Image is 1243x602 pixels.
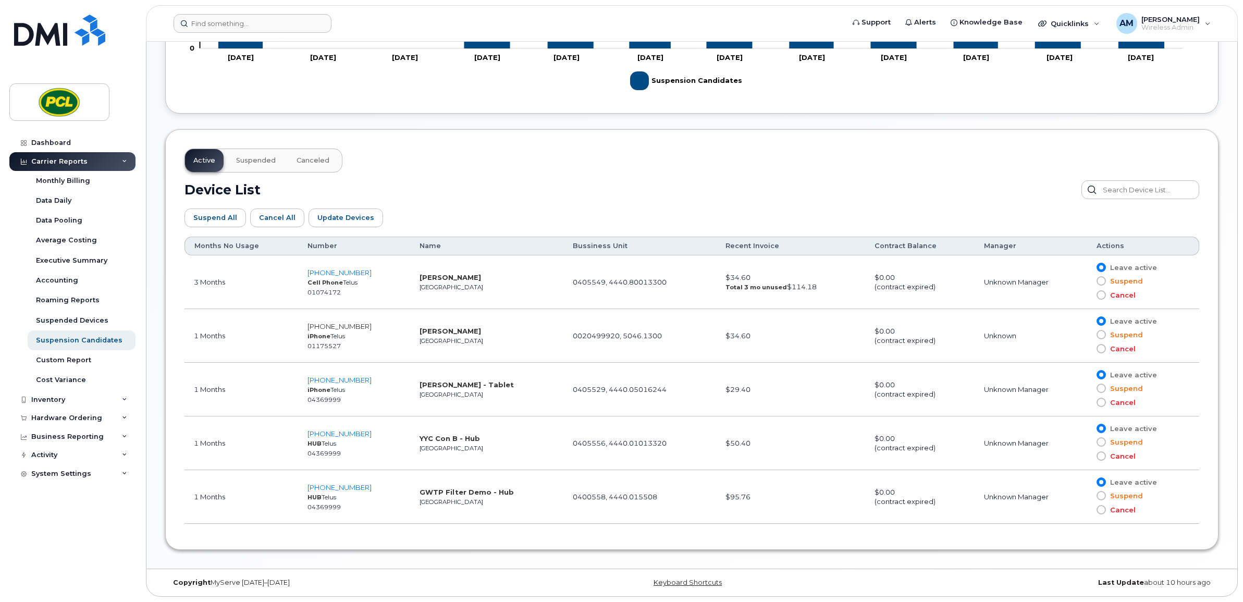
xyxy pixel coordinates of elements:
[1106,330,1143,340] span: Suspend
[875,282,936,291] span: (contract expired)
[865,416,975,470] td: $0.00
[228,53,254,62] tspan: [DATE]
[865,255,975,309] td: $0.00
[975,416,1088,470] td: Unknown Manager
[307,333,330,340] strong: iPhone
[1098,579,1144,586] strong: Last Update
[975,255,1088,309] td: Unknown Manager
[173,579,211,586] strong: Copyright
[963,53,989,62] tspan: [DATE]
[317,213,374,223] span: Update Devices
[1106,451,1136,461] span: Cancel
[1106,491,1143,501] span: Suspend
[184,208,246,227] button: Suspend All
[975,470,1088,524] td: Unknown Manager
[799,53,825,62] tspan: [DATE]
[943,12,1030,33] a: Knowledge Base
[250,208,304,227] button: Cancel All
[563,255,716,309] td: 0405549, 4440.80013300
[862,17,891,28] span: Support
[307,279,343,286] strong: Cell Phone
[716,416,865,470] td: $50.40
[307,440,322,447] strong: HUB
[1106,276,1143,286] span: Suspend
[1106,384,1143,394] span: Suspend
[420,337,483,345] small: [GEOGRAPHIC_DATA]
[307,386,345,403] small: Telus 04369999
[1106,477,1157,487] span: Leave active
[474,53,500,62] tspan: [DATE]
[420,273,481,281] strong: [PERSON_NAME]
[630,67,742,94] g: Legend
[630,67,742,94] g: Suspension Candidates
[716,470,865,524] td: $95.76
[307,268,372,277] a: [PHONE_NUMBER]
[563,416,716,470] td: 0405556, 4440.01013320
[307,322,372,330] a: [PHONE_NUMBER]
[1106,316,1157,326] span: Leave active
[307,440,341,457] small: Telus 04369999
[1106,437,1143,447] span: Suspend
[875,444,936,452] span: (contract expired)
[184,470,298,524] td: 1 Months
[1106,398,1136,408] span: Cancel
[184,363,298,416] td: 1 Months
[420,488,514,496] strong: GWTP Filter Demo - Hub
[875,390,936,398] span: (contract expired)
[1087,237,1199,255] th: Actions
[420,434,480,443] strong: YYC Con B - Hub
[914,17,936,28] span: Alerts
[1106,344,1136,354] span: Cancel
[1106,263,1157,273] span: Leave active
[1081,180,1199,199] input: Search Device List...
[1106,505,1136,515] span: Cancel
[654,579,722,586] a: Keyboard Shortcuts
[307,376,372,384] a: [PHONE_NUMBER]
[717,53,743,62] tspan: [DATE]
[1109,13,1218,34] div: Ajay Meena
[1106,370,1157,380] span: Leave active
[563,237,716,255] th: Bussiness Unit
[875,497,936,506] span: (contract expired)
[975,309,1088,363] td: Unknown
[865,309,975,363] td: $0.00
[184,309,298,363] td: 1 Months
[184,182,261,198] h2: Device List
[297,156,329,165] span: Canceled
[259,213,296,223] span: Cancel All
[309,208,383,227] button: Update Devices
[865,470,975,524] td: $0.00
[184,237,298,255] th: Months No Usage
[725,284,787,291] strong: Total 3 mo unused
[307,483,372,492] a: [PHONE_NUMBER]
[865,237,975,255] th: Contract Balance
[307,279,358,296] small: Telus 01074172
[959,17,1023,28] span: Knowledge Base
[1141,15,1200,23] span: [PERSON_NAME]
[236,156,276,165] span: Suspended
[307,429,372,438] a: [PHONE_NUMBER]
[307,386,330,394] strong: iPhone
[420,498,483,506] small: [GEOGRAPHIC_DATA]
[420,391,483,398] small: [GEOGRAPHIC_DATA]
[1106,424,1157,434] span: Leave active
[975,363,1088,416] td: Unknown Manager
[1047,53,1073,62] tspan: [DATE]
[184,255,298,309] td: 3 Months
[420,445,483,452] small: [GEOGRAPHIC_DATA]
[975,237,1088,255] th: Manager
[716,363,865,416] td: $29.40
[307,494,341,511] small: Telus 04369999
[865,363,975,416] td: $0.00
[307,333,345,350] small: Telus 01175527
[716,309,865,363] td: $34.60
[875,336,936,345] span: (contract expired)
[1051,19,1089,28] span: Quicklinks
[1106,290,1136,300] span: Cancel
[563,470,716,524] td: 0400558, 4440.015508
[190,44,194,52] tspan: 0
